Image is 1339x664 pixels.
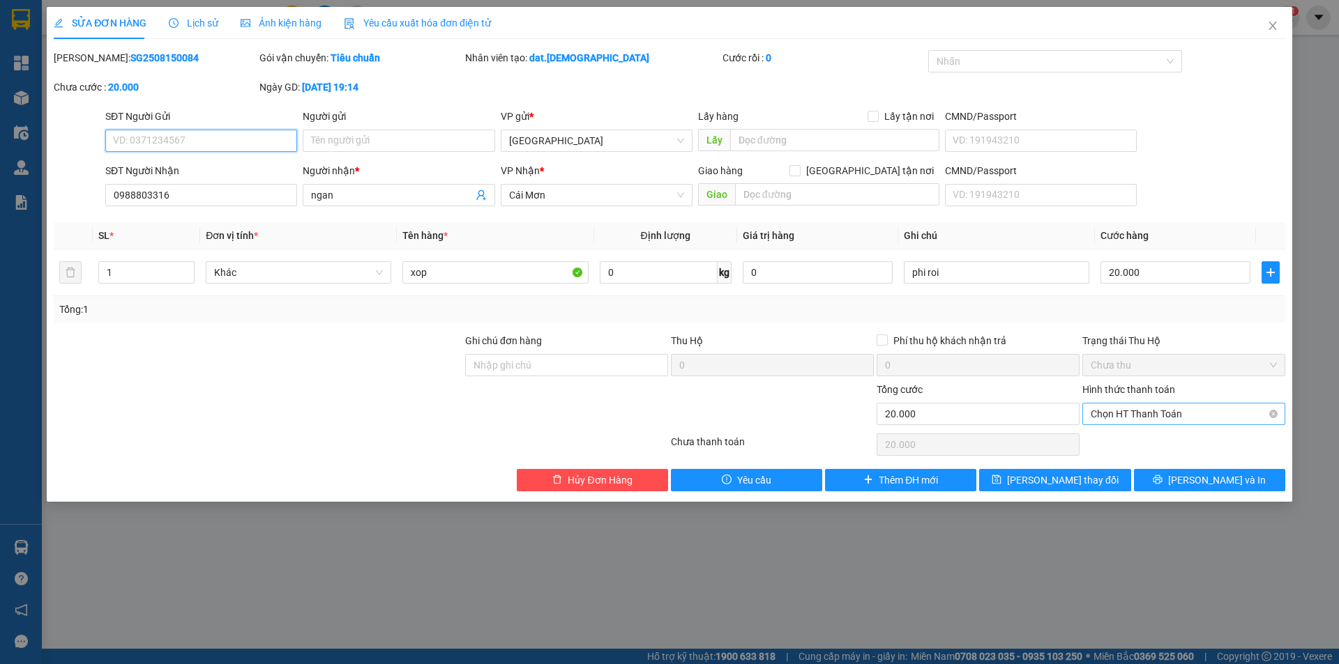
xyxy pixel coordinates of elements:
[718,261,732,284] span: kg
[509,130,684,151] span: Sài Gòn
[879,472,938,488] span: Thêm ĐH mới
[517,469,668,491] button: deleteHủy Đơn Hàng
[568,472,632,488] span: Hủy Đơn Hàng
[105,163,297,178] div: SĐT Người Nhận
[979,469,1130,491] button: save[PERSON_NAME] thay đổi
[863,474,873,486] span: plus
[169,17,218,29] span: Lịch sử
[130,52,199,63] b: SG2508150084
[825,469,976,491] button: plusThêm ĐH mới
[904,261,1089,284] input: Ghi Chú
[1168,472,1266,488] span: [PERSON_NAME] và In
[98,230,109,241] span: SL
[105,109,297,124] div: SĐT Người Gửi
[552,474,562,486] span: delete
[259,79,462,95] div: Ngày GD:
[1153,474,1163,486] span: printer
[1091,403,1277,424] span: Chọn HT Thanh Toán
[945,163,1137,178] div: CMND/Passport
[743,230,794,241] span: Giá trị hàng
[54,50,257,65] div: [PERSON_NAME]:
[992,474,1001,486] span: save
[54,18,63,28] span: edit
[722,474,732,486] span: exclamation-circle
[1091,355,1277,376] span: Chưa thu
[1253,7,1292,46] button: Close
[529,52,649,63] b: dat.[DEMOGRAPHIC_DATA]
[206,230,258,241] span: Đơn vị tính
[801,163,939,178] span: [GEOGRAPHIC_DATA] tận nơi
[723,50,925,65] div: Cước rồi :
[509,185,684,206] span: Cái Mơn
[214,262,383,283] span: Khác
[737,472,771,488] span: Yêu cầu
[877,384,923,395] span: Tổng cước
[303,163,494,178] div: Người nhận
[59,302,517,317] div: Tổng: 1
[169,18,179,28] span: clock-circle
[59,261,82,284] button: delete
[1082,384,1175,395] label: Hình thức thanh toán
[698,129,730,151] span: Lấy
[1262,261,1280,284] button: plus
[1082,333,1285,348] div: Trạng thái Thu Hộ
[671,469,822,491] button: exclamation-circleYêu cầu
[241,18,250,28] span: picture
[241,17,321,29] span: Ảnh kiện hàng
[465,335,542,346] label: Ghi chú đơn hàng
[698,165,743,176] span: Giao hàng
[344,17,491,29] span: Yêu cầu xuất hóa đơn điện tử
[54,79,257,95] div: Chưa cước :
[879,109,939,124] span: Lấy tận nơi
[465,50,720,65] div: Nhân viên tạo:
[1100,230,1149,241] span: Cước hàng
[476,190,487,201] span: user-add
[303,109,494,124] div: Người gửi
[501,109,693,124] div: VP gửi
[259,50,462,65] div: Gói vận chuyển:
[641,230,690,241] span: Định lượng
[402,230,448,241] span: Tên hàng
[1269,410,1278,418] span: close-circle
[1134,469,1285,491] button: printer[PERSON_NAME] và In
[671,335,703,346] span: Thu Hộ
[766,52,771,63] b: 0
[331,52,380,63] b: Tiêu chuẩn
[1007,472,1119,488] span: [PERSON_NAME] thay đổi
[888,333,1012,348] span: Phí thu hộ khách nhận trả
[465,354,668,376] input: Ghi chú đơn hàng
[402,261,588,284] input: VD: Bàn, Ghế
[54,17,146,29] span: SỬA ĐƠN HÀNG
[730,129,939,151] input: Dọc đường
[108,82,139,93] b: 20.000
[735,183,939,206] input: Dọc đường
[698,111,739,122] span: Lấy hàng
[698,183,735,206] span: Giao
[302,82,358,93] b: [DATE] 19:14
[501,165,540,176] span: VP Nhận
[898,222,1095,249] th: Ghi chú
[1262,267,1279,278] span: plus
[669,434,875,458] div: Chưa thanh toán
[1267,20,1278,31] span: close
[945,109,1137,124] div: CMND/Passport
[344,18,355,29] img: icon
